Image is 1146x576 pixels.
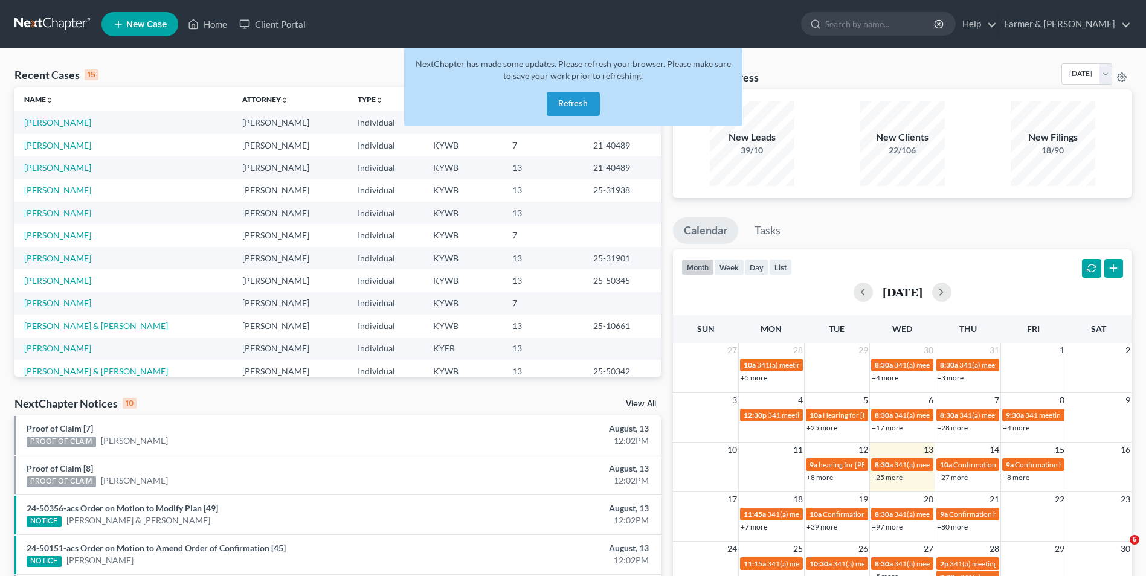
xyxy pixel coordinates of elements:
[792,492,804,507] span: 18
[233,179,348,202] td: [PERSON_NAME]
[993,393,1000,408] span: 7
[1006,460,1014,469] span: 9a
[940,510,948,519] span: 9a
[1124,343,1132,357] span: 2
[24,95,53,104] a: Nameunfold_more
[24,208,91,218] a: [PERSON_NAME]
[872,423,903,432] a: +17 more
[24,366,168,376] a: [PERSON_NAME] & [PERSON_NAME]
[1054,443,1066,457] span: 15
[423,360,503,382] td: KYWB
[857,492,869,507] span: 19
[710,144,794,156] div: 39/10
[242,95,288,104] a: Attorneyunfold_more
[959,360,1140,370] span: 341(a) meeting for [PERSON_NAME] & [PERSON_NAME]
[24,230,91,240] a: [PERSON_NAME]
[956,13,997,35] a: Help
[673,217,738,244] a: Calendar
[233,338,348,360] td: [PERSON_NAME]
[940,460,952,469] span: 10a
[922,443,935,457] span: 13
[123,398,137,409] div: 10
[233,269,348,292] td: [PERSON_NAME]
[697,324,715,334] span: Sun
[348,202,424,224] td: Individual
[27,543,286,553] a: 24-50151-acs Order on Motion to Amend Order of Confirmation [45]
[959,324,977,334] span: Thu
[182,13,233,35] a: Home
[503,179,584,202] td: 13
[1119,443,1132,457] span: 16
[348,360,424,382] td: Individual
[85,69,98,80] div: 15
[27,476,96,487] div: PROOF OF CLAIM
[825,13,936,35] input: Search by name...
[937,522,968,531] a: +80 more
[894,559,1011,568] span: 341(a) meeting for [PERSON_NAME]
[744,217,791,244] a: Tasks
[744,360,756,370] span: 10a
[894,460,1075,469] span: 341(a) meeting for [PERSON_NAME] & [PERSON_NAME]
[744,559,766,568] span: 11:15a
[806,522,837,531] a: +39 more
[27,423,93,434] a: Proof of Claim [7]
[24,321,168,331] a: [PERSON_NAME] & [PERSON_NAME]
[233,292,348,315] td: [PERSON_NAME]
[348,292,424,315] td: Individual
[937,373,964,382] a: +3 more
[423,269,503,292] td: KYWB
[806,473,833,482] a: +8 more
[810,460,817,469] span: 9a
[1130,535,1139,545] span: 6
[503,338,584,360] td: 13
[449,435,649,447] div: 12:02PM
[998,13,1131,35] a: Farmer & [PERSON_NAME]
[797,393,804,408] span: 4
[726,542,738,556] span: 24
[767,510,884,519] span: 341(a) meeting for [PERSON_NAME]
[376,97,383,104] i: unfold_more
[927,393,935,408] span: 6
[940,360,958,370] span: 8:30a
[1058,343,1066,357] span: 1
[24,343,91,353] a: [PERSON_NAME]
[810,510,822,519] span: 10a
[810,559,832,568] span: 10:30a
[66,514,210,526] a: [PERSON_NAME] & [PERSON_NAME]
[423,224,503,246] td: KYWB
[922,492,935,507] span: 20
[741,522,767,531] a: +7 more
[503,134,584,156] td: 7
[503,224,584,246] td: 7
[937,473,968,482] a: +27 more
[358,95,383,104] a: Typeunfold_more
[681,259,714,275] button: month
[744,411,767,420] span: 12:30p
[714,259,744,275] button: week
[449,542,649,554] div: August, 13
[857,542,869,556] span: 26
[503,269,584,292] td: 13
[1124,393,1132,408] span: 9
[423,247,503,269] td: KYWB
[883,286,922,298] h2: [DATE]
[875,559,893,568] span: 8:30a
[988,542,1000,556] span: 28
[1027,324,1040,334] span: Fri
[792,542,804,556] span: 25
[24,140,91,150] a: [PERSON_NAME]
[761,324,782,334] span: Mon
[348,224,424,246] td: Individual
[281,97,288,104] i: unfold_more
[101,435,168,447] a: [PERSON_NAME]
[726,343,738,357] span: 27
[1054,492,1066,507] span: 22
[348,111,424,133] td: Individual
[1011,144,1095,156] div: 18/90
[423,338,503,360] td: KYEB
[922,542,935,556] span: 27
[988,443,1000,457] span: 14
[14,396,137,411] div: NextChapter Notices
[1011,130,1095,144] div: New Filings
[503,247,584,269] td: 13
